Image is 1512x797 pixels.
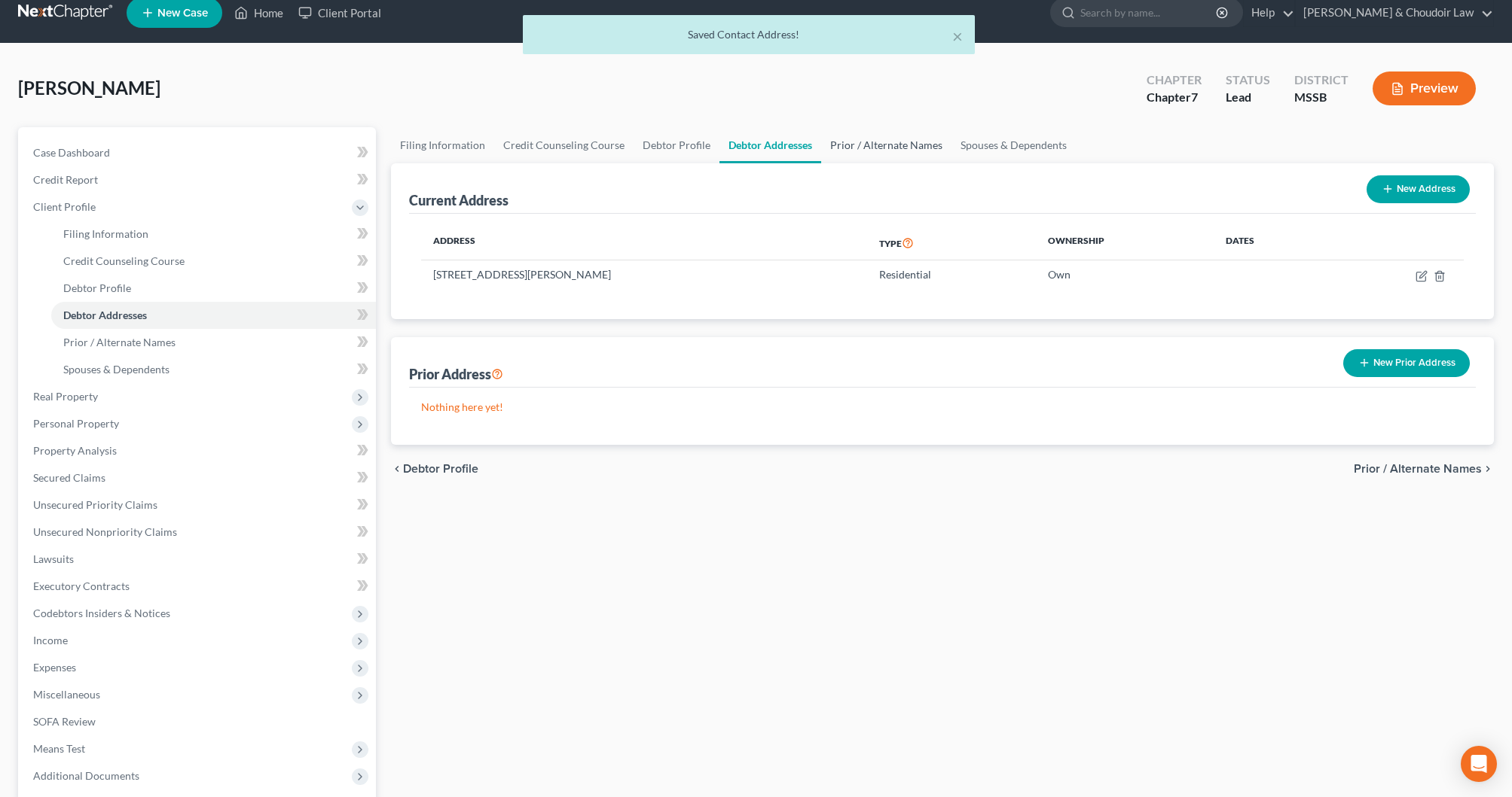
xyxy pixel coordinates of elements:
span: 7 [1191,90,1198,104]
span: Credit Report [33,173,98,186]
a: Unsecured Nonpriority Claims [21,519,376,546]
div: MSSB [1294,89,1349,106]
div: Prior Address [409,365,503,383]
span: Debtor Addresses [63,309,147,321]
a: Debtor Profile [51,275,376,302]
span: Means Test [33,742,85,755]
div: Status [1226,71,1270,89]
a: Debtor Profile [634,127,719,163]
span: SOFA Review [33,715,96,728]
a: Unsecured Priority Claims [21,491,376,519]
span: Personal Property [33,417,119,430]
span: Secured Claims [33,471,105,484]
span: Client Profile [33,200,96,213]
th: Ownership [1036,226,1214,260]
span: Spouses & Dependents [63,363,170,376]
button: Prior / Alternate Names chevron_right [1354,463,1494,475]
a: SOFA Review [21,708,376,735]
a: Credit Counseling Course [494,127,634,163]
i: chevron_left [391,463,403,475]
span: [PERSON_NAME] [18,77,160,99]
th: Type [867,226,1035,260]
td: Residential [867,260,1035,289]
span: Debtor Profile [403,463,478,475]
div: District [1294,71,1349,89]
span: Filing Information [63,227,148,240]
div: Saved Contact Address! [535,27,963,42]
a: Lawsuits [21,546,376,573]
span: Additional Documents [33,769,139,782]
span: Property Analysis [33,444,117,457]
a: Filing Information [391,127,494,163]
span: Executory Contracts [33,579,130,592]
a: Debtor Addresses [51,302,376,329]
a: Executory Contracts [21,573,376,600]
p: Nothing here yet! [421,400,1464,415]
span: Unsecured Priority Claims [33,498,157,511]
span: Credit Counseling Course [63,254,185,267]
button: × [952,27,963,45]
i: chevron_right [1482,463,1494,475]
td: Own [1036,260,1214,289]
a: Credit Report [21,166,376,193]
div: Chapter [1147,89,1202,106]
a: Debtor Addresses [719,127,821,163]
span: Codebtors Insiders & Notices [33,607,170,619]
div: Lead [1226,89,1270,106]
span: Debtor Profile [63,281,131,294]
th: Dates [1214,226,1330,260]
span: New Case [157,8,208,19]
span: Prior / Alternate Names [1354,463,1482,475]
a: Prior / Alternate Names [51,329,376,356]
div: Current Address [409,191,509,209]
button: chevron_left Debtor Profile [391,463,478,475]
span: Lawsuits [33,552,74,565]
a: Case Dashboard [21,139,376,166]
button: Preview [1373,71,1476,105]
span: Case Dashboard [33,146,110,159]
a: Prior / Alternate Names [821,127,951,163]
a: Credit Counseling Course [51,248,376,275]
th: Address [421,226,868,260]
a: Spouses & Dependents [51,356,376,383]
a: Secured Claims [21,464,376,491]
a: Spouses & Dependents [951,127,1076,163]
span: Real Property [33,390,98,403]
span: Prior / Alternate Names [63,336,176,348]
span: Unsecured Nonpriority Claims [33,525,177,538]
a: Filing Information [51,221,376,248]
div: Open Intercom Messenger [1461,746,1497,782]
td: [STREET_ADDRESS][PERSON_NAME] [421,260,868,289]
button: New Address [1367,175,1470,203]
span: Miscellaneous [33,688,100,701]
div: Chapter [1147,71,1202,89]
span: Income [33,634,68,646]
a: Property Analysis [21,437,376,464]
button: New Prior Address [1343,349,1470,377]
span: Expenses [33,661,76,674]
